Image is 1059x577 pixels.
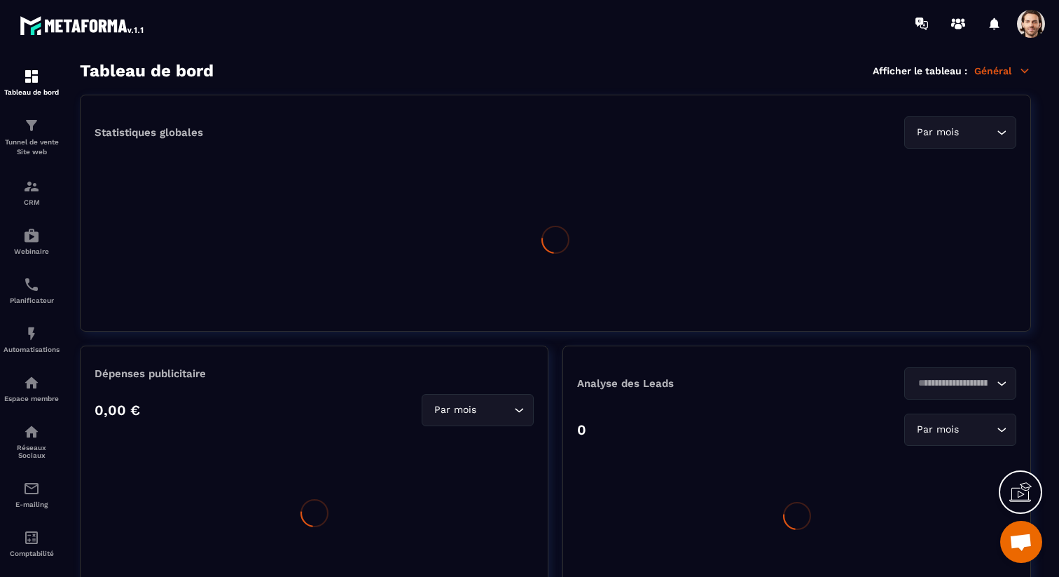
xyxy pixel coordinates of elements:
p: Webinaire [4,247,60,255]
img: formation [23,68,40,85]
div: Search for option [904,367,1016,400]
p: 0,00 € [95,402,140,419]
p: Statistiques globales [95,126,203,139]
img: formation [23,117,40,134]
input: Search for option [962,422,993,437]
div: Search for option [422,394,534,426]
a: formationformationCRM [4,168,60,217]
a: automationsautomationsEspace membre [4,364,60,413]
input: Search for option [913,376,993,391]
img: social-network [23,423,40,440]
a: schedulerschedulerPlanificateur [4,266,60,315]
img: formation [23,178,40,195]
span: Par mois [913,125,962,140]
a: social-networksocial-networkRéseaux Sociaux [4,413,60,470]
p: Comptabilité [4,550,60,557]
a: accountantaccountantComptabilité [4,519,60,568]
p: Dépenses publicitaire [95,367,534,380]
a: emailemailE-mailing [4,470,60,519]
img: email [23,480,40,497]
img: scheduler [23,276,40,293]
p: Tableau de bord [4,88,60,96]
p: CRM [4,198,60,206]
p: Afficher le tableau : [873,65,967,76]
img: logo [20,13,146,38]
p: Analyse des Leads [577,377,797,390]
p: E-mailing [4,501,60,508]
span: Par mois [913,422,962,437]
a: automationsautomationsWebinaire [4,217,60,266]
a: formationformationTunnel de vente Site web [4,107,60,168]
div: Search for option [904,414,1016,446]
a: formationformationTableau de bord [4,57,60,107]
a: automationsautomationsAutomatisations [4,315,60,364]
p: Réseaux Sociaux [4,444,60,459]
p: Planificateur [4,297,60,304]
p: Général [974,65,1031,77]
h3: Tableau de bord [80,61,214,81]
p: Tunnel de vente Site web [4,137,60,157]
img: automations [23,374,40,391]
img: automations [23,325,40,342]
input: Search for option [479,402,511,418]
input: Search for option [962,125,993,140]
span: Par mois [431,402,479,418]
div: Search for option [904,116,1016,149]
p: 0 [577,421,586,438]
img: automations [23,227,40,244]
div: Ouvrir le chat [1000,521,1042,563]
p: Espace membre [4,395,60,402]
p: Automatisations [4,346,60,353]
img: accountant [23,529,40,546]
